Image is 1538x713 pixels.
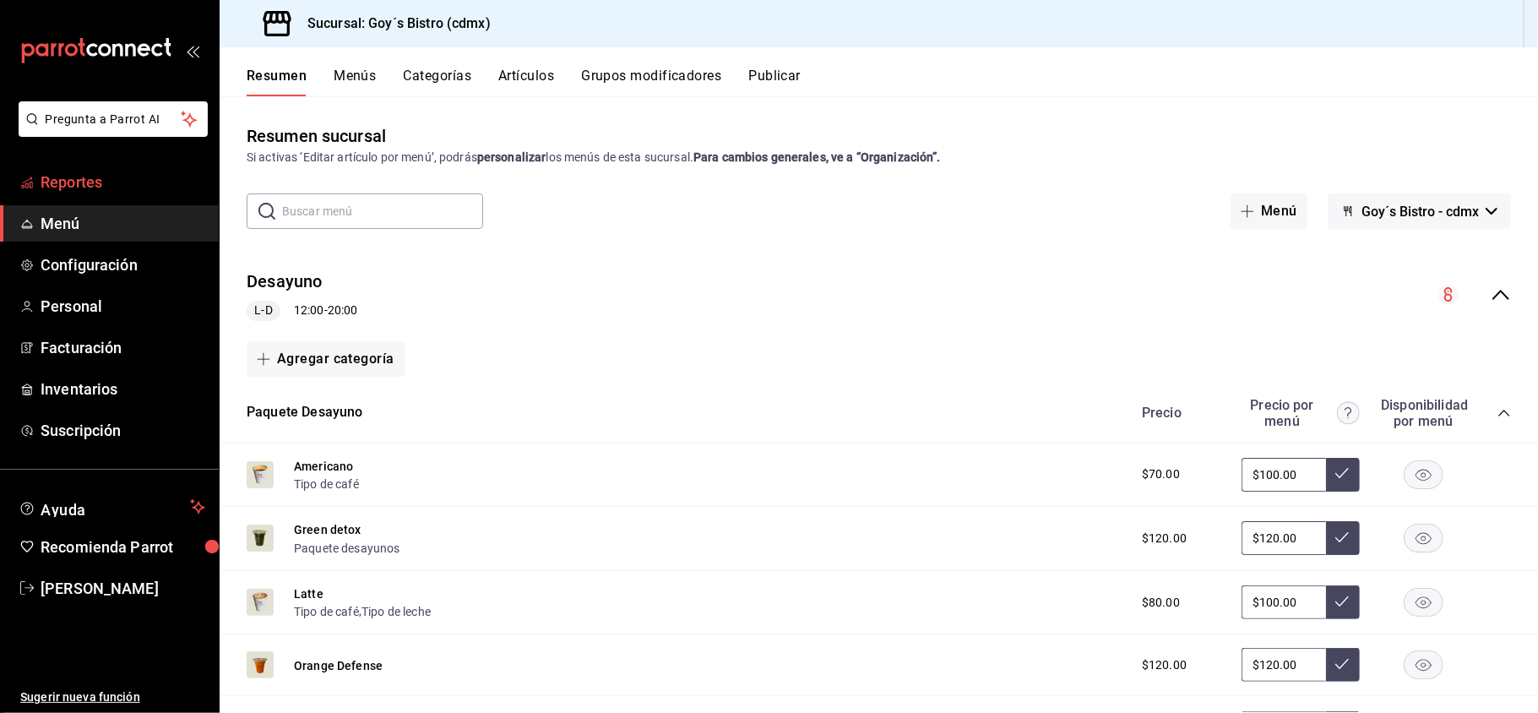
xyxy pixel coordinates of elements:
span: Recomienda Parrot [41,536,205,558]
img: Preview [247,651,274,678]
button: Grupos modificadores [581,68,721,96]
button: Menú [1231,193,1307,229]
input: Sin ajuste [1242,458,1326,492]
h3: Sucursal: Goy´s Bistro (cdmx) [294,14,491,34]
button: Latte [294,585,323,602]
button: Artículos [498,68,554,96]
span: Facturación [41,336,205,359]
button: collapse-category-row [1497,406,1511,420]
img: Preview [247,589,274,616]
button: Menús [334,68,376,96]
button: Orange Defense [294,657,383,674]
button: Tipo de leche [361,603,431,620]
span: $120.00 [1142,530,1187,547]
button: Publicar [748,68,801,96]
span: Goy´s Bistro - cdmx [1361,204,1479,220]
div: Precio por menú [1242,397,1360,429]
span: [PERSON_NAME] [41,577,205,600]
span: Ayuda [41,497,183,517]
span: Configuración [41,253,205,276]
button: Tipo de café [294,603,359,620]
strong: personalizar [477,150,546,164]
a: Pregunta a Parrot AI [12,122,208,140]
input: Sin ajuste [1242,648,1326,682]
span: Menú [41,212,205,235]
img: Preview [247,525,274,552]
button: Americano [294,458,353,475]
span: $70.00 [1142,465,1180,483]
div: , [294,602,431,620]
span: Suscripción [41,419,205,442]
div: 12:00 - 20:00 [247,301,357,321]
div: Si activas ‘Editar artículo por menú’, podrás los menús de esta sucursal. [247,149,1511,166]
div: Resumen sucursal [247,123,386,149]
button: Desayuno [247,269,323,294]
input: Sin ajuste [1242,585,1326,619]
span: $80.00 [1142,594,1180,612]
span: Inventarios [41,378,205,400]
button: Pregunta a Parrot AI [19,101,208,137]
div: navigation tabs [247,68,1538,96]
input: Sin ajuste [1242,521,1326,555]
button: Green detox [294,521,361,538]
button: Paquete desayunos [294,540,400,557]
span: Personal [41,295,205,318]
input: Buscar menú [282,194,483,228]
span: Sugerir nueva función [20,689,205,706]
button: Paquete Desayuno [247,403,363,422]
span: L-D [247,302,279,319]
span: $120.00 [1142,656,1187,674]
div: Disponibilidad por menú [1381,397,1465,429]
button: Tipo de café [294,476,359,493]
div: collapse-menu-row [220,256,1538,335]
button: open_drawer_menu [186,44,199,57]
button: Agregar categoría [247,341,405,377]
span: Pregunta a Parrot AI [46,111,182,128]
span: Reportes [41,171,205,193]
button: Goy´s Bistro - cdmx [1328,193,1511,229]
div: Precio [1125,405,1233,421]
button: Categorías [404,68,472,96]
img: Preview [247,461,274,488]
button: Resumen [247,68,307,96]
strong: Para cambios generales, ve a “Organización”. [693,150,941,164]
